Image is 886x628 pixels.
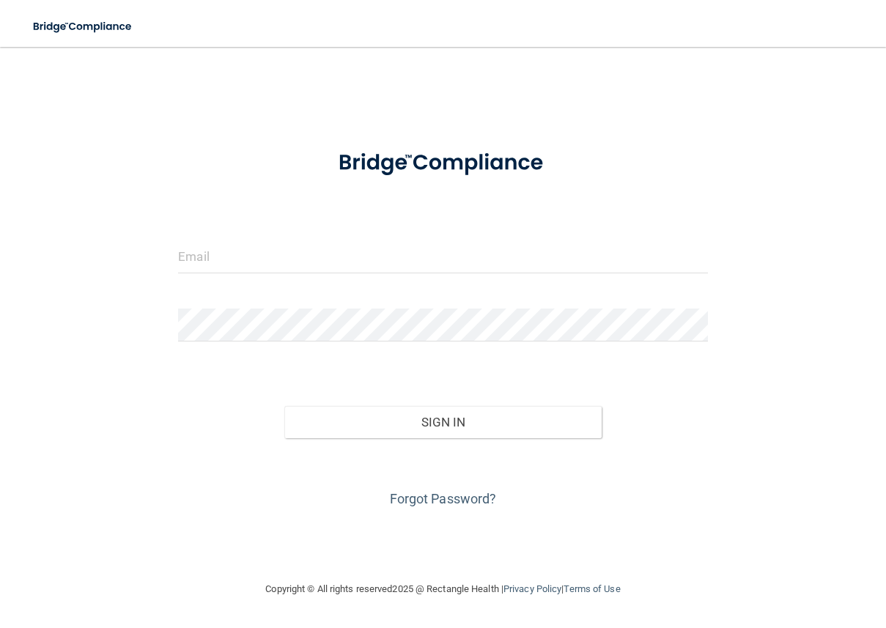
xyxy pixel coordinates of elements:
a: Privacy Policy [503,583,561,594]
div: Copyright © All rights reserved 2025 @ Rectangle Health | | [176,566,711,613]
input: Email [178,240,708,273]
img: bridge_compliance_login_screen.278c3ca4.svg [316,135,569,191]
a: Terms of Use [564,583,620,594]
a: Forgot Password? [390,491,497,506]
button: Sign In [284,406,602,438]
img: bridge_compliance_login_screen.278c3ca4.svg [22,12,144,42]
